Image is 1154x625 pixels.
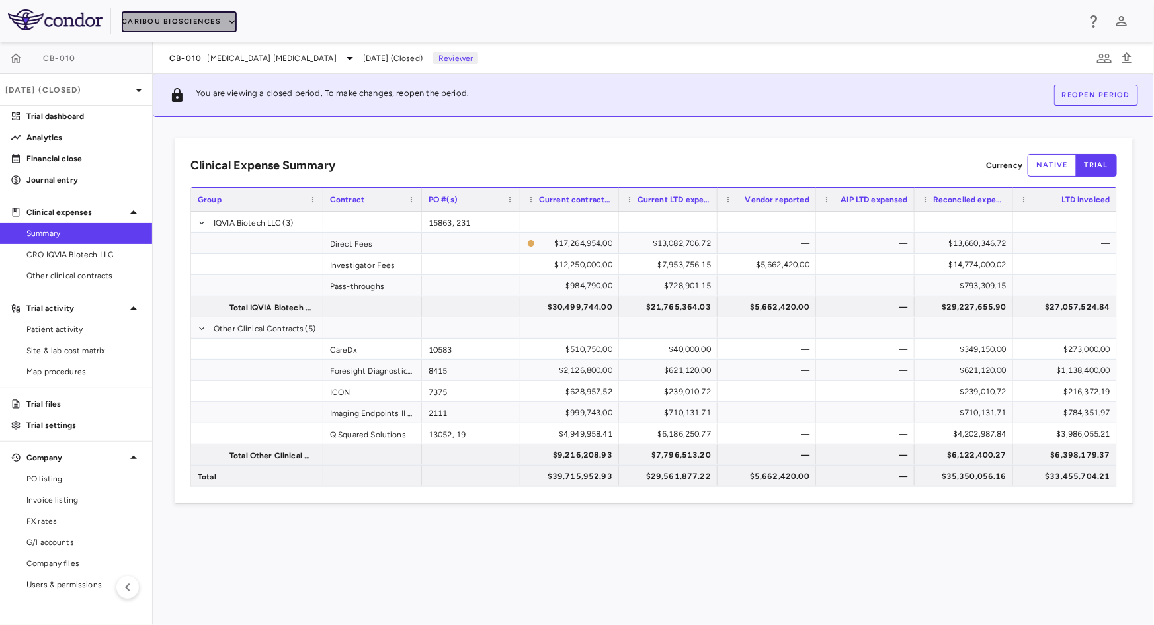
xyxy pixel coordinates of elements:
div: $13,660,346.72 [927,233,1007,254]
div: ICON [323,381,422,401]
div: $728,901.15 [631,275,711,296]
div: $510,750.00 [532,339,612,360]
div: $1,138,400.00 [1025,360,1110,381]
span: Total IQVIA Biotech LLC [229,297,315,318]
div: $273,000.00 [1025,339,1110,360]
div: Pass-throughs [323,275,422,296]
p: Trial settings [26,419,142,431]
div: Imaging Endpoints II LLC [323,402,422,423]
div: — [828,275,908,296]
h6: Clinical Expense Summary [190,157,335,175]
div: — [729,233,809,254]
p: Company [26,452,126,464]
div: $621,120.00 [631,360,711,381]
span: Total [198,466,216,487]
span: LTD invoiced [1062,195,1110,204]
span: Contract [330,195,364,204]
div: 7375 [422,381,520,401]
span: Map procedures [26,366,142,378]
div: $710,131.71 [927,402,1007,423]
div: $5,662,420.00 [729,296,809,317]
span: Users & permissions [26,579,142,591]
div: $349,150.00 [927,339,1007,360]
div: $999,743.00 [532,402,612,423]
div: 8415 [422,360,520,380]
button: Reopen period [1054,85,1138,106]
div: $29,561,877.22 [631,466,711,487]
div: $9,216,208.93 [532,444,612,466]
div: $6,186,250.77 [631,423,711,444]
div: — [729,381,809,402]
div: $628,957.52 [532,381,612,402]
span: G/l accounts [26,536,142,548]
span: FX rates [26,515,142,527]
div: — [828,360,908,381]
div: Investigator Fees [323,254,422,274]
div: $14,774,000.02 [927,254,1007,275]
div: $7,953,756.15 [631,254,711,275]
div: $6,122,400.27 [927,444,1007,466]
div: 10583 [422,339,520,359]
p: Trial files [26,398,142,410]
span: Patient activity [26,323,142,335]
div: $12,250,000.00 [532,254,612,275]
div: $4,949,958.41 [532,423,612,444]
p: Currency [986,159,1022,171]
div: 15863, 231 [422,212,520,232]
p: Journal entry [26,174,142,186]
div: — [828,233,908,254]
div: $6,398,179.37 [1025,444,1110,466]
div: $621,120.00 [927,360,1007,381]
div: $17,264,954.00 [540,233,612,254]
span: CB-010 [169,53,202,63]
div: $239,010.72 [927,381,1007,402]
p: Financial close [26,153,142,165]
span: Current contract value [539,195,612,204]
span: Invoice listing [26,494,142,506]
span: [DATE] (Closed) [363,52,423,64]
div: Direct Fees [323,233,422,253]
p: Analytics [26,132,142,144]
div: 2111 [422,402,520,423]
div: Q Squared Solutions [323,423,422,444]
div: $29,227,655.90 [927,296,1007,317]
span: Current LTD expensed [638,195,711,204]
div: — [828,444,908,466]
div: — [828,381,908,402]
div: $5,662,420.00 [729,254,809,275]
div: $7,796,513.20 [631,444,711,466]
div: CareDx [323,339,422,359]
div: — [828,254,908,275]
span: Other Clinical Contracts [214,318,304,339]
div: — [828,402,908,423]
div: $13,082,706.72 [631,233,711,254]
p: You are viewing a closed period. To make changes, reopen the period. [196,87,469,103]
span: Group [198,195,222,204]
span: The contract record and uploaded budget values do not match. Please review the contract record an... [527,233,612,253]
div: — [1025,275,1110,296]
div: $39,715,952.93 [532,466,612,487]
div: $784,351.97 [1025,402,1110,423]
span: PO listing [26,473,142,485]
div: — [1025,233,1110,254]
div: $793,309.15 [927,275,1007,296]
span: Summary [26,228,142,239]
div: — [828,339,908,360]
div: — [828,466,908,487]
button: native [1028,154,1077,177]
span: Total Other Clinical Contracts [229,445,315,466]
span: PO #(s) [429,195,458,204]
p: Trial activity [26,302,126,314]
p: Clinical expenses [26,206,126,218]
div: $2,126,800.00 [532,360,612,381]
div: $35,350,056.16 [927,466,1007,487]
div: $216,372.19 [1025,381,1110,402]
span: Vendor reported [745,195,809,204]
img: logo-full-SnFGN8VE.png [8,9,103,30]
div: $239,010.72 [631,381,711,402]
div: — [828,423,908,444]
span: AIP LTD expensed [841,195,908,204]
button: Caribou Biosciences [122,11,237,32]
span: Other clinical contracts [26,270,142,282]
div: — [729,360,809,381]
